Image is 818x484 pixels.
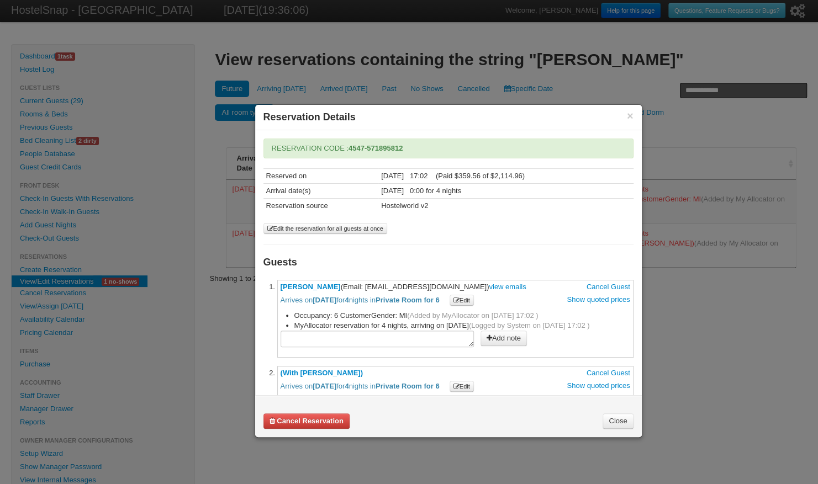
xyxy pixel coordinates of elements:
b: 4 [345,295,349,304]
td: Arrival date(s) [263,183,379,198]
a: Cancel Guest [587,368,630,378]
b: Private Room for 6 [376,381,440,390]
a: Close [603,413,633,429]
b: [DATE] [313,295,336,304]
span: (Added by MyAllocator on [DATE] 17:02 ) [407,311,538,320]
td: [DATE] 0:00 for 4 nights [378,183,633,198]
button: Cancel Reservation [263,413,350,429]
h3: Guests [263,255,634,270]
span: (Logged by System on [DATE] 17:02 ) [469,321,590,329]
strong: 4547-571895812 [349,144,403,152]
td: [DATE] 17:02 (Paid $359.56 of $2,114.96) [378,168,633,183]
h3: Reservation Details [263,110,634,125]
b: Private Room for 6 [376,295,440,304]
td: Reservation source [263,198,379,213]
span: RESERVATION CODE : [272,144,403,152]
li: MyAllocator reservation for 4 nights, arriving on [DATE] [294,321,630,331]
a: [PERSON_NAME] [281,283,341,291]
td: Reserved on [263,168,379,183]
button: Edit the reservation for all guests at once [263,223,387,234]
a: view emails [489,283,526,291]
button: Edit [450,381,474,392]
a: Show quoted prices [567,295,630,304]
a: (With [PERSON_NAME]) [281,369,363,377]
b: Cancel Reservation [277,417,344,425]
a: Cancel Guest [587,282,630,292]
td: Hostelworld v2 [378,198,633,213]
button: × [627,111,634,121]
b: 4 [345,381,349,390]
b: [DATE] [313,381,336,390]
span: (Email: [EMAIL_ADDRESS][DOMAIN_NAME]) [281,283,630,306]
button: Edit [450,295,474,306]
button: Add note [481,331,527,346]
li: Occupancy: 6 CustomerGender: MI [294,311,630,321]
p: Arrives on for nights in [281,378,630,392]
p: Arrives on for nights in [281,292,630,306]
a: Show quoted prices [567,381,630,390]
